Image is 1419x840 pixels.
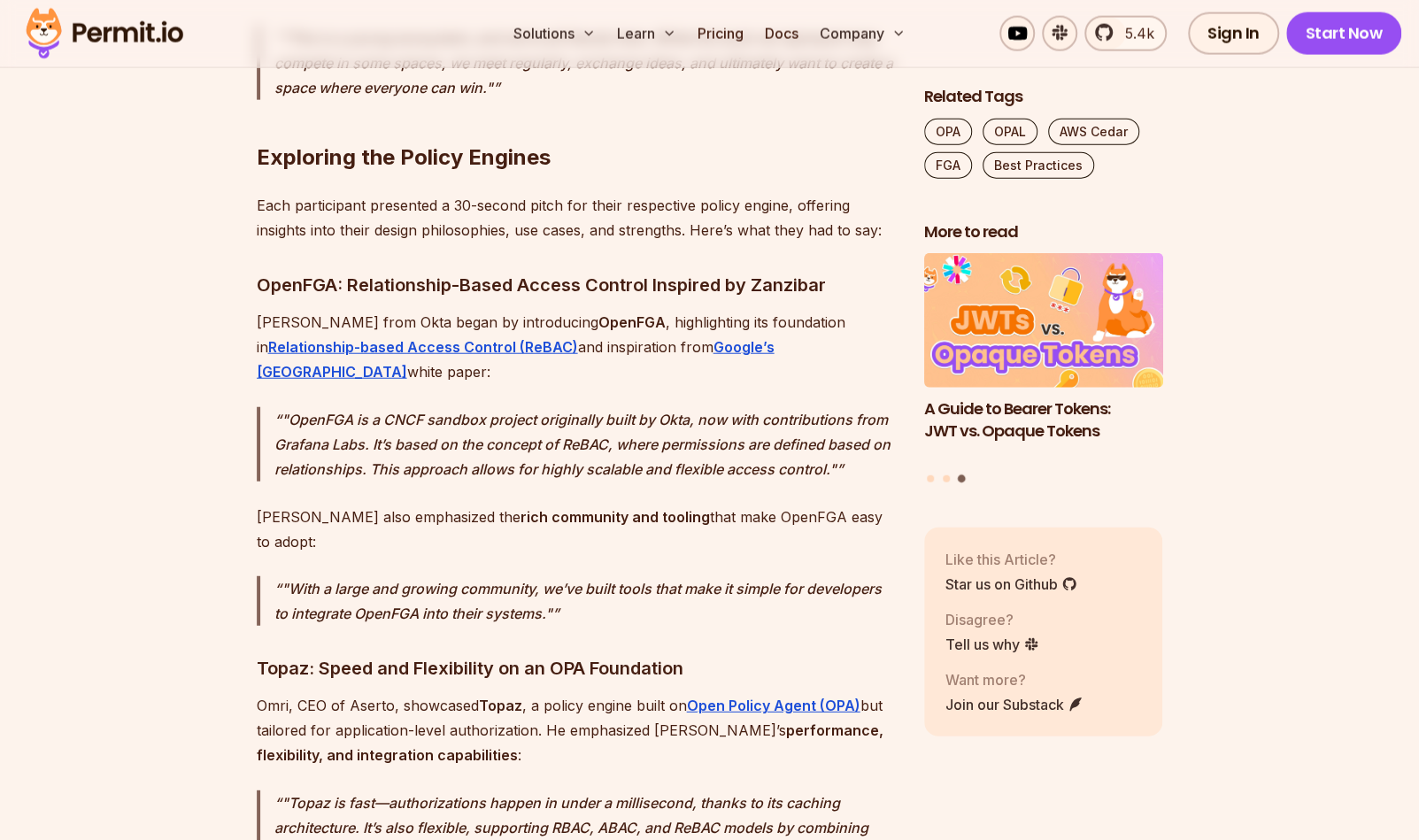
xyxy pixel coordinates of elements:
button: Company [813,16,913,51]
span: 5.4k [1114,23,1154,44]
a: FGA [924,151,972,178]
button: Learn [610,16,683,51]
a: 5.4k [1084,16,1167,51]
strong: rich community and tooling [521,508,710,526]
strong: OpenFGA [598,313,666,331]
p: Disagree? [945,608,1039,629]
p: Each participant presented a 30-second pitch for their respective policy engine, offering insight... [257,193,896,243]
a: Tell us why [945,633,1039,654]
h3: OpenFGA: Relationship-Based Access Control Inspired by Zanzibar [257,271,896,299]
a: Docs [758,16,806,51]
p: "With a large and growing community, we’ve built tools that make it simple for developers to inte... [274,576,896,626]
button: Solutions [506,16,603,51]
a: Sign In [1188,12,1279,55]
strong: Topaz [479,697,522,714]
div: Posts [924,253,1163,485]
a: Open Policy Agent (OPA) [687,697,860,714]
a: Join our Substack [945,693,1084,714]
img: A Guide to Bearer Tokens: JWT vs. Opaque Tokens [924,253,1163,388]
img: Permit logo [18,4,191,64]
a: Best Practices [983,151,1094,178]
button: Go to slide 2 [943,474,950,482]
a: Relationship-based Access Control (ReBAC) [268,338,578,356]
a: A Guide to Bearer Tokens: JWT vs. Opaque TokensA Guide to Bearer Tokens: JWT vs. Opaque Tokens [924,253,1163,464]
a: Pricing [690,16,751,51]
a: AWS Cedar [1048,118,1139,144]
h2: Related Tags [924,85,1163,107]
h2: More to read [924,220,1163,243]
p: Omri, CEO of Aserto, showcased , a policy engine built on but tailored for application-level auth... [257,693,896,767]
p: Want more? [945,668,1084,690]
p: Like this Article? [945,548,1077,569]
p: "OpenFGA is a CNCF sandbox project originally built by Okta, now with contributions from Grafana ... [274,407,896,482]
a: OPAL [983,118,1037,144]
a: OPA [924,118,972,144]
h3: A Guide to Bearer Tokens: JWT vs. Opaque Tokens [924,397,1163,442]
button: Go to slide 1 [927,474,934,482]
h2: Exploring the Policy Engines [257,73,896,172]
p: [PERSON_NAME] from Okta began by introducing , highlighting its foundation in and inspiration fro... [257,310,896,384]
a: Star us on Github [945,573,1077,594]
p: [PERSON_NAME] also emphasized the that make OpenFGA easy to adopt: [257,505,896,554]
li: 3 of 3 [924,253,1163,464]
h3: Topaz: Speed and Flexibility on an OPA Foundation [257,654,896,682]
a: Start Now [1286,12,1402,55]
button: Go to slide 3 [958,474,966,482]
